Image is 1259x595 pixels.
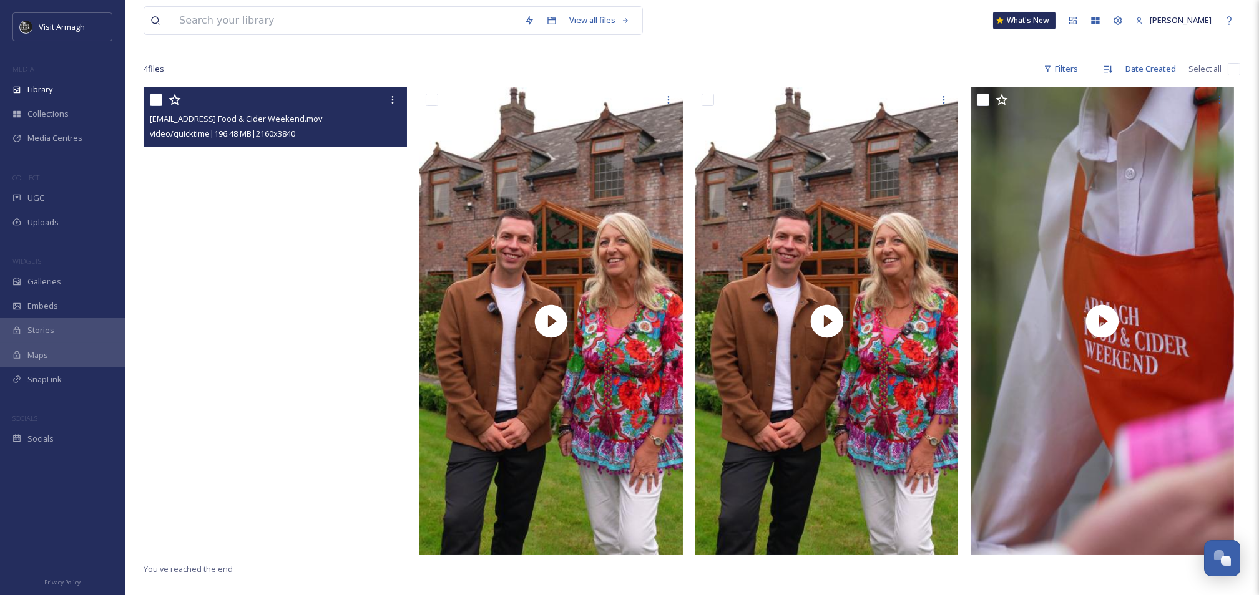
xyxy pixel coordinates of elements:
video: thewildatlantictraveller@outlook.com-Armagh Food & Cider Weekend.mov [144,87,407,555]
span: WIDGETS [12,256,41,266]
span: Select all [1188,63,1222,75]
span: Socials [27,433,54,445]
span: COLLECT [12,173,39,182]
span: Library [27,84,52,95]
span: [PERSON_NAME] [1150,14,1212,26]
div: Date Created [1119,57,1182,81]
a: View all files [563,8,636,32]
span: SOCIALS [12,414,37,423]
span: MEDIA [12,64,34,74]
a: [PERSON_NAME] [1129,8,1218,32]
div: Filters [1037,57,1084,81]
img: thumbnail [419,87,683,555]
span: Collections [27,108,69,120]
span: Media Centres [27,132,82,144]
a: Privacy Policy [44,574,81,589]
span: Uploads [27,216,59,228]
span: video/quicktime | 196.48 MB | 2160 x 3840 [150,128,295,139]
span: You've reached the end [144,563,233,574]
input: Search your library [173,7,518,34]
button: Open Chat [1204,540,1240,576]
span: Galleries [27,276,61,288]
img: THE-FIRST-PLACE-VISIT-ARMAGH.COM-BLACK.jpg [20,21,32,33]
a: What's New [993,12,1056,29]
span: Privacy Policy [44,578,81,586]
span: Maps [27,349,48,361]
span: Stories [27,324,54,336]
img: thumbnail [695,87,959,555]
span: 4 file s [144,63,164,75]
span: Visit Armagh [39,21,85,32]
span: SnapLink [27,374,62,385]
span: UGC [27,192,44,204]
span: [EMAIL_ADDRESS] Food & Cider Weekend.mov [150,113,322,124]
img: thumbnail [971,87,1234,555]
span: Embeds [27,300,58,312]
